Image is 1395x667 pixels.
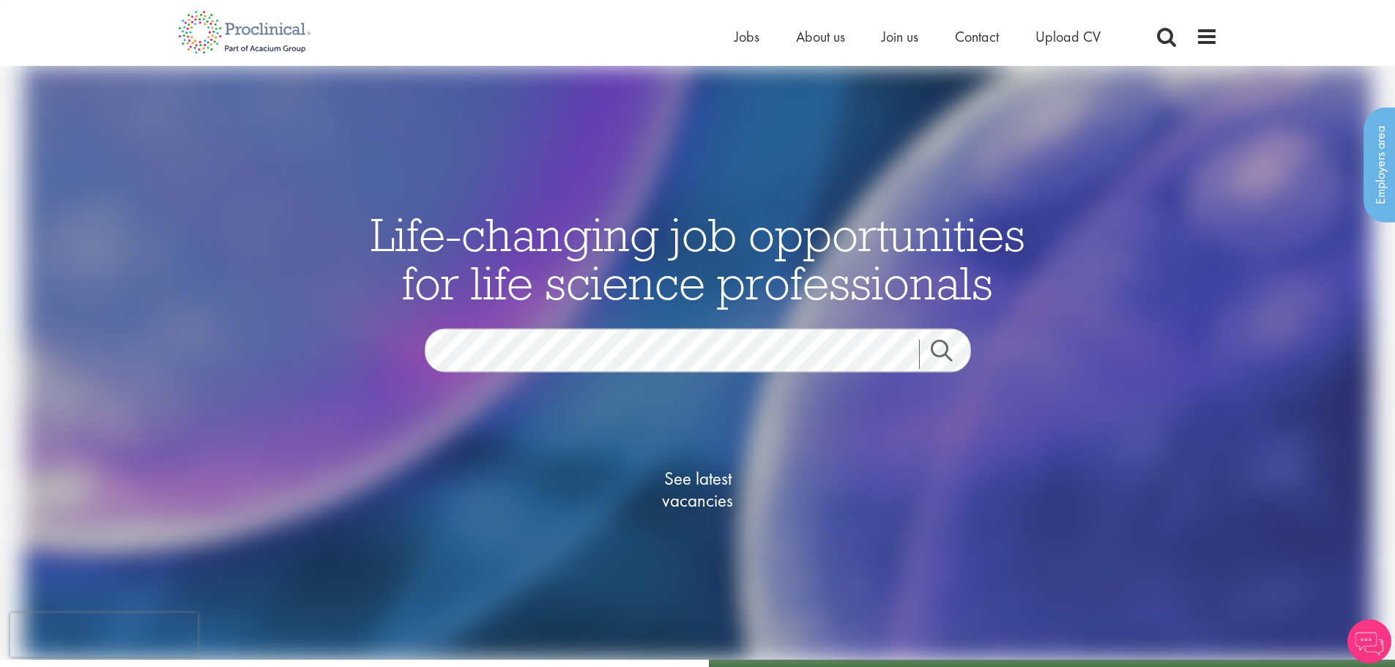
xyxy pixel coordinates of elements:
[625,409,771,570] a: See latestvacancies
[919,340,982,369] a: Job search submit button
[10,613,198,657] iframe: reCAPTCHA
[1347,619,1391,663] img: Chatbot
[955,27,999,46] a: Contact
[625,468,771,512] span: See latest vacancies
[371,205,1025,312] span: Life-changing job opportunities for life science professionals
[882,27,918,46] a: Join us
[796,27,845,46] a: About us
[23,66,1372,660] img: candidate home
[1035,27,1101,46] a: Upload CV
[734,27,759,46] a: Jobs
